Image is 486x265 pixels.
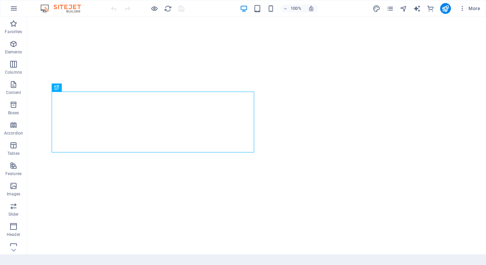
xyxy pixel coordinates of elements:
p: Favorites [5,29,22,34]
i: Pages (Ctrl+Alt+S) [386,5,394,13]
p: Content [6,90,21,95]
button: Click here to leave preview mode and continue editing [150,4,158,13]
button: design [373,4,381,13]
p: Columns [5,70,22,75]
p: Features [5,171,22,176]
p: Elements [5,49,22,55]
button: reload [164,4,172,13]
button: 100% [280,4,304,13]
img: Editor Logo [39,4,89,13]
button: More [456,3,483,14]
i: Navigator [400,5,407,13]
i: AI Writer [413,5,421,13]
i: Publish [441,5,449,13]
i: Design (Ctrl+Alt+Y) [373,5,380,13]
p: Header [7,232,20,237]
button: pages [386,4,394,13]
p: Images [7,191,21,197]
p: Tables [7,151,20,156]
i: Commerce [427,5,434,13]
button: commerce [427,4,435,13]
i: Reload page [164,5,172,13]
p: Accordion [4,130,23,136]
h6: 100% [291,4,301,13]
button: navigator [400,4,408,13]
p: Slider [8,212,19,217]
span: More [459,5,480,12]
button: text_generator [413,4,421,13]
i: On resize automatically adjust zoom level to fit chosen device. [308,5,314,11]
button: publish [440,3,451,14]
p: Boxes [8,110,19,116]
